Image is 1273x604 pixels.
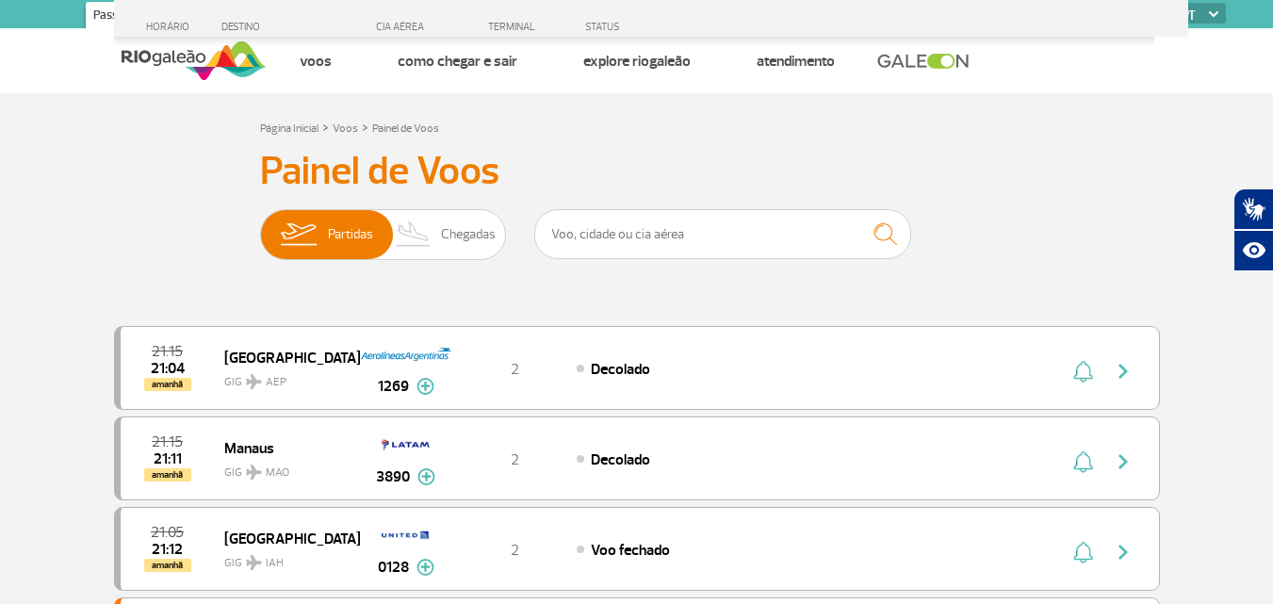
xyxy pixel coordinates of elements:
[266,374,286,391] span: AEP
[322,116,329,138] a: >
[154,452,182,465] span: 2025-09-24 21:11:01
[328,210,373,259] span: Partidas
[144,468,191,482] span: amanhã
[398,52,517,71] a: Como chegar e sair
[269,210,328,259] img: slider-embarque
[120,21,222,33] div: HORÁRIO
[151,362,185,375] span: 2025-09-24 21:04:41
[224,454,345,482] span: GIG
[1073,360,1093,383] img: sino-painel-voo.svg
[511,450,519,469] span: 2
[591,360,650,379] span: Decolado
[511,360,519,379] span: 2
[416,559,434,576] img: mais-info-painel-voo.svg
[416,378,434,395] img: mais-info-painel-voo.svg
[1233,230,1273,271] button: Abrir recursos assistivos.
[260,148,1014,195] h3: Painel de Voos
[511,541,519,560] span: 2
[224,345,345,369] span: [GEOGRAPHIC_DATA]
[152,543,183,556] span: 2025-09-24 21:12:47
[534,209,911,259] input: Voo, cidade ou cia aérea
[221,21,359,33] div: DESTINO
[1112,450,1134,473] img: seta-direita-painel-voo.svg
[372,122,439,136] a: Painel de Voos
[378,556,409,579] span: 0128
[362,116,368,138] a: >
[300,52,332,71] a: Voos
[757,52,835,71] a: Atendimento
[224,435,345,460] span: Manaus
[86,2,163,32] a: Passageiros
[359,21,453,33] div: CIA AÉREA
[583,52,691,71] a: Explore RIOgaleão
[1112,360,1134,383] img: seta-direita-painel-voo.svg
[152,345,183,358] span: 2025-09-24 21:15:00
[378,375,409,398] span: 1269
[1233,188,1273,230] button: Abrir tradutor de língua de sinais.
[246,374,262,389] img: destiny_airplane.svg
[266,555,284,572] span: IAH
[246,465,262,480] img: destiny_airplane.svg
[386,210,442,259] img: slider-desembarque
[144,559,191,572] span: amanhã
[1112,541,1134,563] img: seta-direita-painel-voo.svg
[576,21,729,33] div: STATUS
[151,526,184,539] span: 2025-09-24 21:05:00
[152,435,183,449] span: 2025-09-24 21:15:00
[246,555,262,570] img: destiny_airplane.svg
[260,122,318,136] a: Página Inicial
[266,465,289,482] span: MAO
[1073,450,1093,473] img: sino-painel-voo.svg
[417,468,435,485] img: mais-info-painel-voo.svg
[1233,188,1273,271] div: Plugin de acessibilidade da Hand Talk.
[333,122,358,136] a: Voos
[224,526,345,550] span: [GEOGRAPHIC_DATA]
[453,21,576,33] div: TERMINAL
[224,364,345,391] span: GIG
[591,541,670,560] span: Voo fechado
[1073,541,1093,563] img: sino-painel-voo.svg
[376,465,410,488] span: 3890
[224,545,345,572] span: GIG
[591,450,650,469] span: Decolado
[441,210,496,259] span: Chegadas
[144,378,191,391] span: amanhã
